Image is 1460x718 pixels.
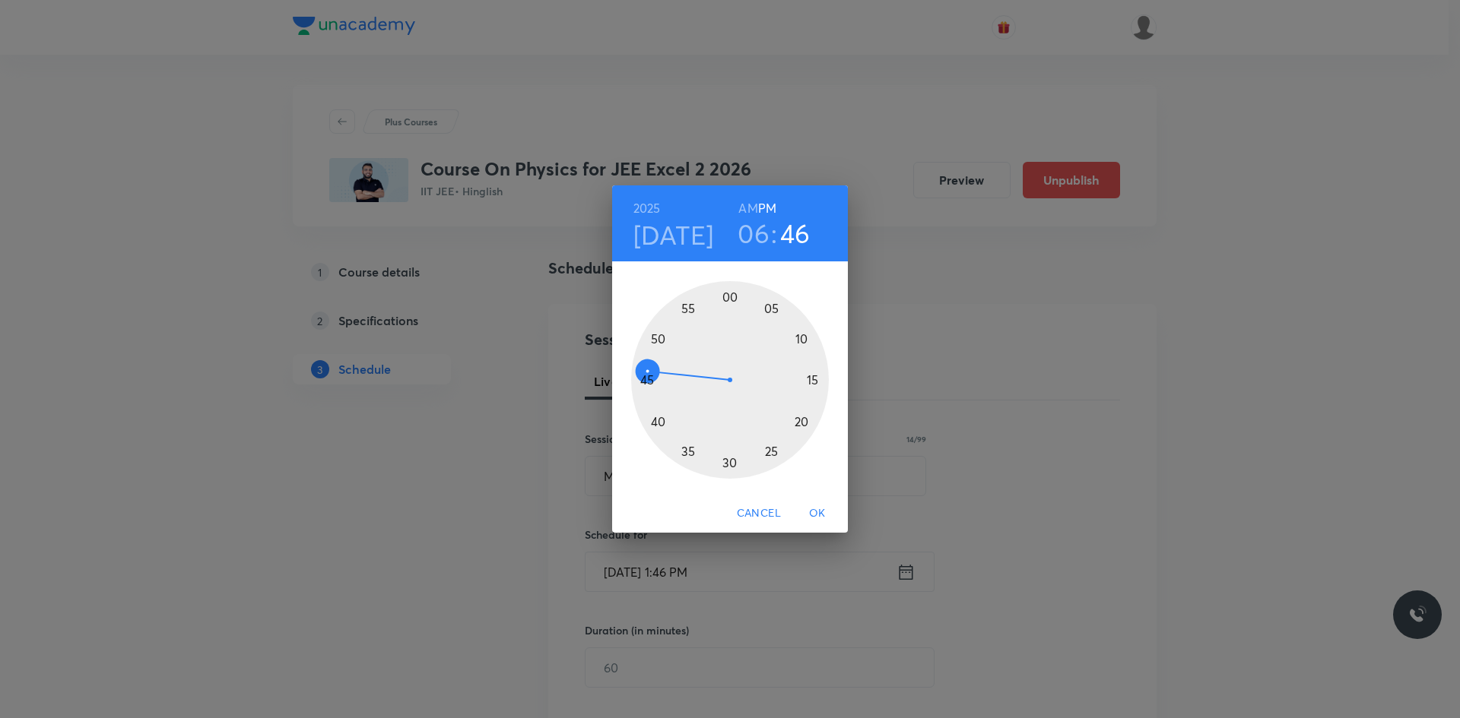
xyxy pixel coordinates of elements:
h3: : [771,217,777,249]
span: Cancel [737,504,781,523]
button: Cancel [731,499,787,527]
button: 46 [780,217,811,249]
button: AM [738,198,757,219]
button: [DATE] [633,219,714,251]
span: OK [799,504,836,523]
button: PM [758,198,776,219]
button: 06 [738,217,770,249]
button: 2025 [633,198,661,219]
button: OK [793,499,842,527]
